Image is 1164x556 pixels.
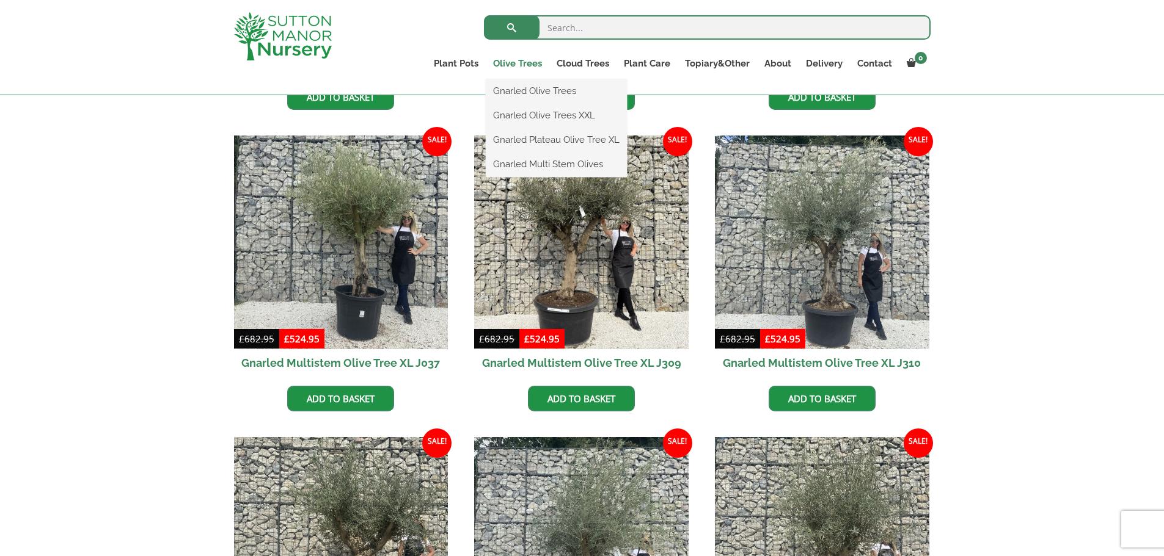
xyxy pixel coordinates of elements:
[422,428,452,458] span: Sale!
[663,428,692,458] span: Sale!
[426,55,486,72] a: Plant Pots
[287,386,394,411] a: Add to basket: “Gnarled Multistem Olive Tree XL J037”
[486,82,627,100] a: Gnarled Olive Trees
[715,135,929,377] a: Sale! Gnarled Multistem Olive Tree XL J310
[904,127,933,156] span: Sale!
[769,84,876,110] a: Add to basket: “Gnarled Multistem Olive Tree XL J284”
[234,135,448,350] img: Gnarled Multistem Olive Tree XL J037
[422,127,452,156] span: Sale!
[524,333,530,345] span: £
[486,55,549,72] a: Olive Trees
[474,349,689,377] h2: Gnarled Multistem Olive Tree XL J309
[850,55,899,72] a: Contact
[486,106,627,125] a: Gnarled Olive Trees XXL
[915,52,927,64] span: 0
[720,333,755,345] bdi: 682.95
[899,55,931,72] a: 0
[528,386,635,411] a: Add to basket: “Gnarled Multistem Olive Tree XL J309”
[524,333,560,345] bdi: 524.95
[474,135,689,350] img: Gnarled Multistem Olive Tree XL J309
[486,155,627,173] a: Gnarled Multi Stem Olives
[904,428,933,458] span: Sale!
[715,349,929,377] h2: Gnarled Multistem Olive Tree XL J310
[715,135,929,350] img: Gnarled Multistem Olive Tree XL J310
[617,55,678,72] a: Plant Care
[484,15,931,40] input: Search...
[234,349,448,377] h2: Gnarled Multistem Olive Tree XL J037
[234,12,332,60] img: logo
[239,333,244,345] span: £
[765,333,771,345] span: £
[287,84,394,110] a: Add to basket: “Gnarled Multistem Olive Tree XL J334”
[479,333,485,345] span: £
[486,131,627,149] a: Gnarled Plateau Olive Tree XL
[239,333,274,345] bdi: 682.95
[757,55,799,72] a: About
[720,333,725,345] span: £
[663,127,692,156] span: Sale!
[765,333,800,345] bdi: 524.95
[284,333,290,345] span: £
[678,55,757,72] a: Topiary&Other
[549,55,617,72] a: Cloud Trees
[234,135,448,377] a: Sale! Gnarled Multistem Olive Tree XL J037
[474,135,689,377] a: Sale! Gnarled Multistem Olive Tree XL J309
[284,333,320,345] bdi: 524.95
[799,55,850,72] a: Delivery
[479,333,514,345] bdi: 682.95
[769,386,876,411] a: Add to basket: “Gnarled Multistem Olive Tree XL J310”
